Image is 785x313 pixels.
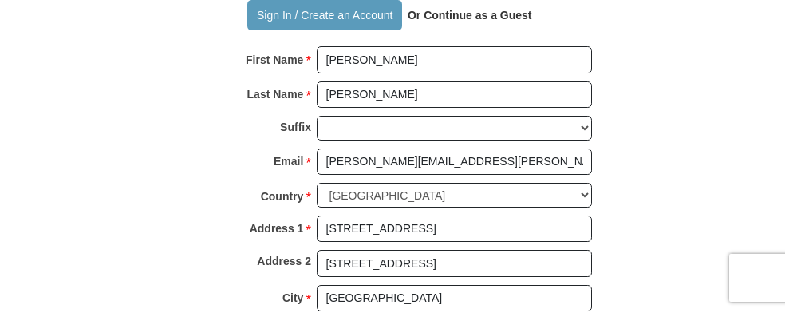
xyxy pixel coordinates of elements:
strong: Or Continue as a Guest [408,9,532,22]
strong: City [282,287,303,309]
strong: Country [261,185,304,208]
strong: Email [274,150,303,172]
strong: Last Name [247,83,304,105]
strong: Suffix [280,116,311,138]
strong: First Name [246,49,303,71]
strong: Address 2 [257,250,311,272]
strong: Address 1 [250,217,304,240]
